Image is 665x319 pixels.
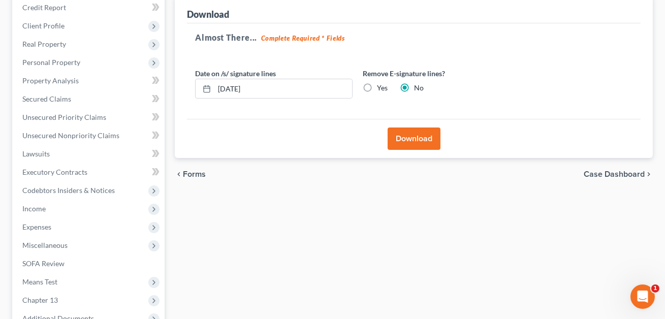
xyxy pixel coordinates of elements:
label: Yes [377,83,388,93]
a: Secured Claims [14,90,165,108]
span: SOFA Review [22,259,65,268]
h5: Almost There... [195,31,632,44]
span: Forms [183,170,206,178]
button: Download [388,127,440,150]
span: Lawsuits [22,149,50,158]
span: Credit Report [22,3,66,12]
span: Client Profile [22,21,65,30]
a: Property Analysis [14,72,165,90]
span: Miscellaneous [22,241,68,249]
strong: Complete Required * Fields [261,34,345,42]
span: Expenses [22,222,51,231]
label: No [414,83,424,93]
span: 1 [651,284,659,293]
button: chevron_left Forms [175,170,219,178]
a: Unsecured Nonpriority Claims [14,126,165,145]
div: Download [187,8,229,20]
i: chevron_left [175,170,183,178]
a: Lawsuits [14,145,165,163]
label: Remove E-signature lines? [363,68,520,79]
span: Income [22,204,46,213]
label: Date on /s/ signature lines [195,68,276,79]
span: Personal Property [22,58,80,67]
span: Chapter 13 [22,296,58,304]
span: Executory Contracts [22,168,87,176]
a: SOFA Review [14,254,165,273]
iframe: Intercom live chat [630,284,655,309]
span: Codebtors Insiders & Notices [22,186,115,195]
a: Unsecured Priority Claims [14,108,165,126]
a: Executory Contracts [14,163,165,181]
span: Secured Claims [22,94,71,103]
i: chevron_right [645,170,653,178]
a: Case Dashboard chevron_right [584,170,653,178]
span: Case Dashboard [584,170,645,178]
span: Unsecured Nonpriority Claims [22,131,119,140]
span: Means Test [22,277,57,286]
span: Property Analysis [22,76,79,85]
span: Unsecured Priority Claims [22,113,106,121]
span: Real Property [22,40,66,48]
input: MM/DD/YYYY [214,79,352,99]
